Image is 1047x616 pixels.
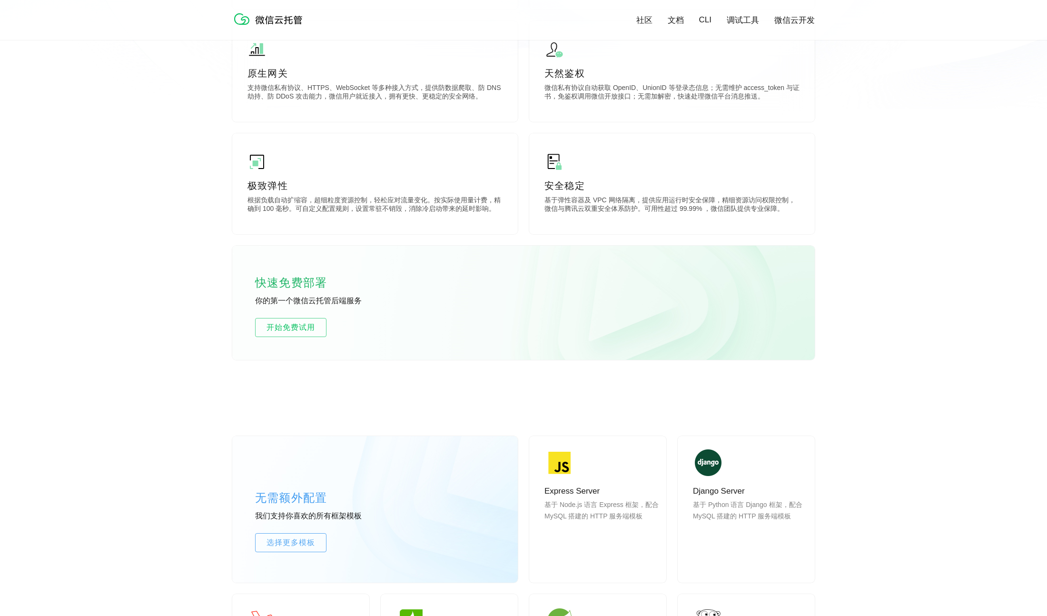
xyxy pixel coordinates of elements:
[247,179,503,192] p: 极致弹性
[693,486,807,497] p: Django Server
[544,179,800,192] p: 安全稳定
[668,15,684,26] a: 文档
[232,22,308,30] a: 微信云托管
[544,486,659,497] p: Express Server
[255,273,350,292] p: 快速免费部署
[699,15,711,25] a: CLI
[256,537,326,548] span: 选择更多模板
[544,196,800,215] p: 基于弹性容器及 VPC 网络隔离，提供应用运行时安全保障，精细资源访问权限控制，微信与腾讯云双重安全体系防护。可用性超过 99.99% ，微信团队提供专业保障。
[774,15,815,26] a: 微信云开发
[255,488,398,507] p: 无需额外配置
[247,196,503,215] p: 根据负载自动扩缩容，超细粒度资源控制，轻松应对流量变化。按实际使用量计费，精确到 100 毫秒。可自定义配置规则，设置常驻不销毁，消除冷启动带来的延时影响。
[693,499,807,545] p: 基于 Python 语言 Django 框架，配合 MySQL 搭建的 HTTP 服务端模板
[636,15,652,26] a: 社区
[544,499,659,545] p: 基于 Node.js 语言 Express 框架，配合 MySQL 搭建的 HTTP 服务端模板
[256,322,326,333] span: 开始免费试用
[247,84,503,103] p: 支持微信私有协议、HTTPS、WebSocket 等多种接入方式，提供防数据爬取、防 DNS 劫持、防 DDoS 攻击能力，微信用户就近接入，拥有更快、更稳定的安全网络。
[544,84,800,103] p: 微信私有协议自动获取 OpenID、UnionID 等登录态信息；无需维护 access_token 与证书，免鉴权调用微信开放接口；无需加解密，快速处理微信平台消息推送。
[255,511,398,522] p: 我们支持你喜欢的所有框架模板
[232,10,308,29] img: 微信云托管
[255,296,398,307] p: 你的第一个微信云托管后端服务
[727,15,759,26] a: 调试工具
[247,67,503,80] p: 原生网关
[544,67,800,80] p: 天然鉴权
